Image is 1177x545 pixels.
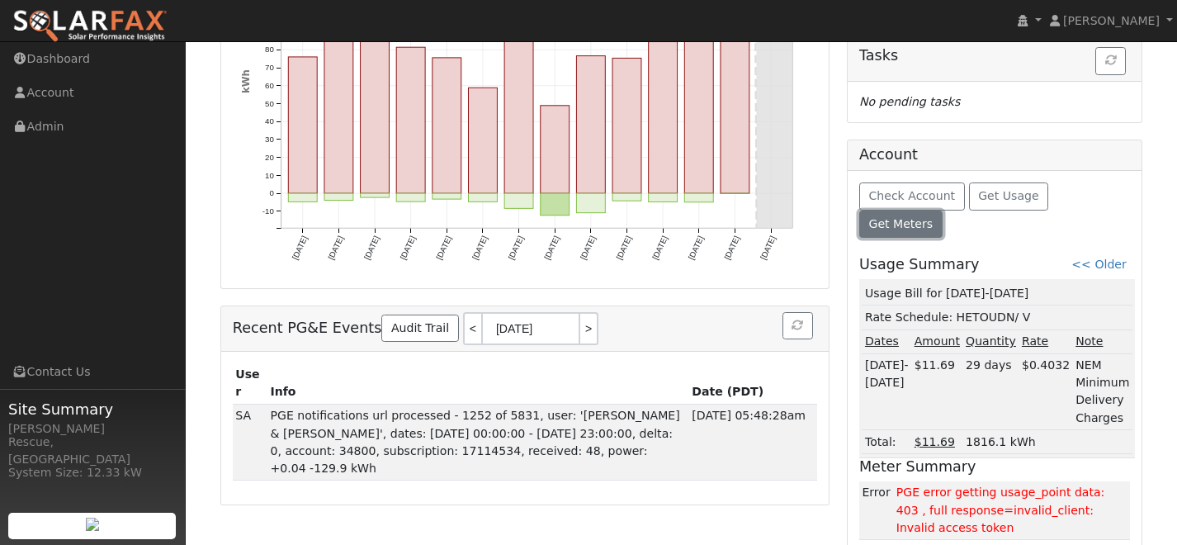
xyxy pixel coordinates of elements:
div: 29 days [966,357,1016,374]
text: [DATE] [326,235,345,261]
h5: Recent PG&E Events [233,312,817,345]
td: $11.69 [911,353,962,429]
text: [DATE] [362,235,381,261]
rect: onclick="" [433,193,461,199]
rect: onclick="" [684,38,713,193]
text: [DATE] [434,235,453,261]
rect: onclick="" [612,193,641,201]
rect: onclick="" [324,32,353,193]
button: Get Meters [859,211,943,239]
span: Get Meters [868,217,933,230]
text: [DATE] [579,235,598,261]
a: Audit Trail [381,315,458,343]
img: retrieve [86,518,99,531]
rect: onclick="" [288,193,317,201]
text: [DATE] [470,235,489,261]
text: 10 [265,170,274,179]
u: $11.69 [915,435,955,448]
img: SolarFax [12,9,168,44]
text: [DATE] [759,235,778,261]
div: [PERSON_NAME] [8,420,177,438]
th: Info [267,363,689,405]
text: 60 [265,81,274,90]
text: 80 [265,45,274,54]
rect: onclick="" [541,106,570,193]
td: [DATE]-[DATE] [862,353,911,429]
rect: onclick="" [433,58,461,193]
rect: onclick="" [504,193,533,208]
u: Quantity [966,334,1016,348]
td: Usage Bill for [DATE]-[DATE] [862,282,1132,306]
rect: onclick="" [396,47,425,193]
div: $0.4032 [1022,357,1070,374]
a: < [463,312,481,345]
rect: onclick="" [684,193,713,202]
rect: onclick="" [649,193,678,201]
text: [DATE] [290,235,309,261]
text: [DATE] [542,235,561,261]
rect: onclick="" [576,193,605,213]
span: Get Usage [978,189,1038,202]
rect: onclick="" [576,56,605,194]
td: NEM Minimum Delivery Charges [1073,353,1132,429]
text: kWh [239,69,251,93]
text: [DATE] [614,235,633,261]
text: [DATE] [687,235,706,261]
rect: onclick="" [396,193,425,201]
text: 50 [265,99,274,108]
a: << Older [1071,258,1126,271]
rect: onclick="" [649,41,678,193]
h5: Usage Summary [859,256,979,273]
th: Date (PDT) [689,363,817,405]
span: Check Account [868,189,955,202]
rect: onclick="" [360,193,389,197]
span: Site Summary [8,398,177,420]
td: PGE error getting usage_point data: 403 , full response=invalid_client: Invalid access token [893,481,1130,540]
rect: onclick="" [288,57,317,193]
button: Check Account [859,182,965,211]
rect: onclick="" [541,193,570,216]
div: 1816.1 kWh [966,434,1129,451]
h5: Meter Summary [859,458,1130,476]
text: [DATE] [506,235,525,261]
td: Error [859,481,893,540]
text: -10 [262,206,275,216]
button: Refresh [1095,47,1126,75]
button: Get Usage [969,182,1049,211]
u: Rate [1022,334,1048,348]
div: Rescue, [GEOGRAPHIC_DATA] [8,434,177,468]
td: Total: [862,430,911,454]
span: [PERSON_NAME] [1063,14,1160,27]
text: 20 [265,153,274,162]
u: Dates [865,334,899,348]
th: User [233,363,267,405]
rect: onclick="" [468,193,497,201]
text: 30 [265,135,274,144]
td: PGE notifications url processed - 1252 of 5831, user: '[PERSON_NAME] & [PERSON_NAME]', dates: [DA... [267,404,689,480]
rect: onclick="" [468,88,497,193]
text: 40 [265,116,274,126]
rect: onclick="" [324,193,353,200]
rect: onclick="" [612,58,641,193]
button: Refresh [782,312,813,340]
rect: onclick="" [504,30,533,193]
div: System Size: 12.33 kW [8,464,177,481]
i: No pending tasks [859,95,960,108]
td: Rate Schedule: HETOUDN [862,306,1132,329]
a: > [580,312,598,345]
span: / V [1014,310,1030,324]
text: 70 [265,63,274,72]
u: Note [1075,334,1103,348]
text: [DATE] [722,235,741,261]
h5: Tasks [859,47,1130,64]
u: Amount [915,334,960,348]
text: [DATE] [650,235,669,261]
td: [DATE] 05:48:28am [689,404,817,480]
h5: Account [859,146,918,163]
text: [DATE] [398,235,417,261]
td: SDP Admin [233,404,267,480]
text: 0 [269,188,274,197]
